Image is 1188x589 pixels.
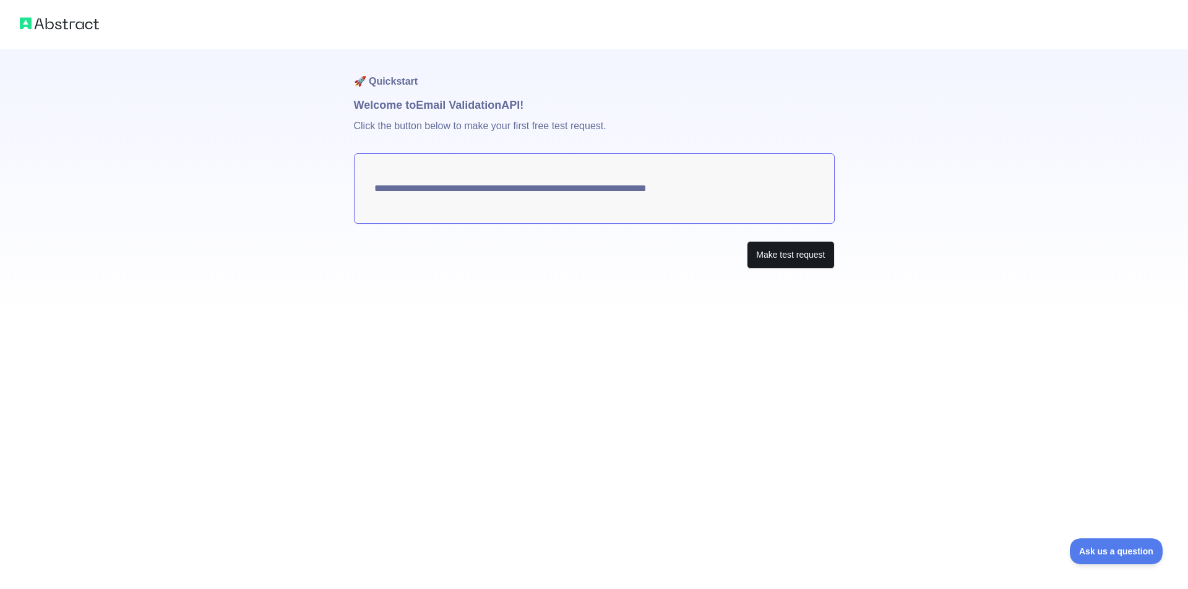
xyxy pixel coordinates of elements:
[354,49,835,96] h1: 🚀 Quickstart
[354,114,835,153] p: Click the button below to make your first free test request.
[354,96,835,114] h1: Welcome to Email Validation API!
[1070,538,1163,564] iframe: Toggle Customer Support
[747,241,834,269] button: Make test request
[20,15,99,32] img: Abstract logo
